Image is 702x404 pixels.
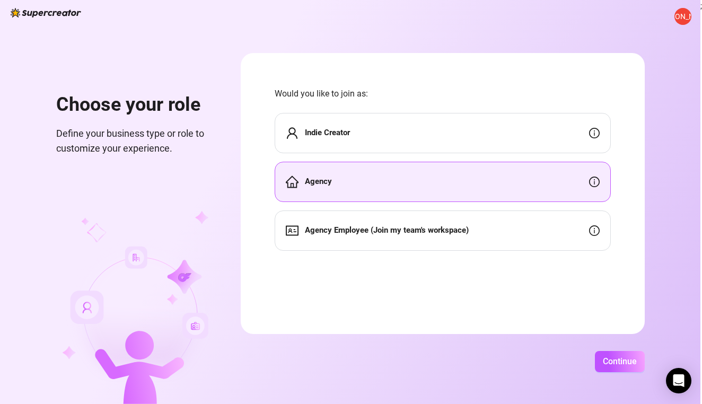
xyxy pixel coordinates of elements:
strong: Agency [305,177,332,186]
span: user [286,127,299,139]
span: info-circle [589,225,600,236]
strong: Indie Creator [305,128,350,137]
span: home [286,175,299,188]
span: Would you like to join as: [275,87,611,100]
button: Continue [595,351,645,372]
span: idcard [286,224,299,237]
h1: Choose your role [56,93,215,117]
span: info-circle [589,177,600,187]
span: Continue [603,356,637,366]
span: info-circle [589,128,600,138]
span: Define your business type or role to customize your experience. [56,126,215,156]
div: Open Intercom Messenger [666,368,691,393]
strong: Agency Employee (Join my team's workspace) [305,225,469,235]
img: logo [11,8,81,17]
